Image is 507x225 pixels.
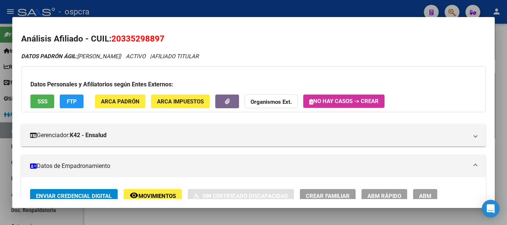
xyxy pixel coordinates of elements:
[30,189,118,203] button: Enviar Credencial Digital
[300,189,356,203] button: Crear Familiar
[21,53,120,60] span: [PERSON_NAME]
[151,95,210,108] button: ARCA Impuestos
[362,189,407,203] button: ABM Rápido
[202,193,288,199] span: Sin Certificado Discapacidad
[30,162,468,171] mat-panel-title: Datos de Empadronamiento
[124,189,182,203] button: Movimientos
[157,98,204,105] span: ARCA Impuestos
[245,95,298,108] button: Organismos Ext.
[70,131,107,140] strong: K42 - Ensalud
[37,98,48,105] span: SSS
[151,53,199,60] span: AFILIADO TITULAR
[303,95,385,108] button: No hay casos -> Crear
[251,99,292,105] strong: Organismos Ext.
[60,95,84,108] button: FTP
[101,98,140,105] span: ARCA Padrón
[21,53,77,60] strong: DATOS PADRÓN ÁGIL:
[30,131,468,140] mat-panel-title: Gerenciador:
[95,95,145,108] button: ARCA Padrón
[306,193,350,199] span: Crear Familiar
[367,193,401,199] span: ABM Rápido
[30,80,477,89] h3: Datos Personales y Afiliatorios según Entes Externos:
[111,34,164,43] span: 20335298897
[21,155,486,177] mat-expansion-panel-header: Datos de Empadronamiento
[188,189,294,203] button: Sin Certificado Discapacidad
[67,98,77,105] span: FTP
[130,191,138,200] mat-icon: remove_red_eye
[36,193,112,199] span: Enviar Credencial Digital
[309,98,379,105] span: No hay casos -> Crear
[21,124,486,146] mat-expansion-panel-header: Gerenciador:K42 - Ensalud
[21,53,199,60] i: | ACTIVO |
[138,193,176,199] span: Movimientos
[30,95,54,108] button: SSS
[413,189,437,203] button: ABM
[419,193,431,199] span: ABM
[482,200,500,218] div: Open Intercom Messenger
[21,33,486,45] h2: Análisis Afiliado - CUIL:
